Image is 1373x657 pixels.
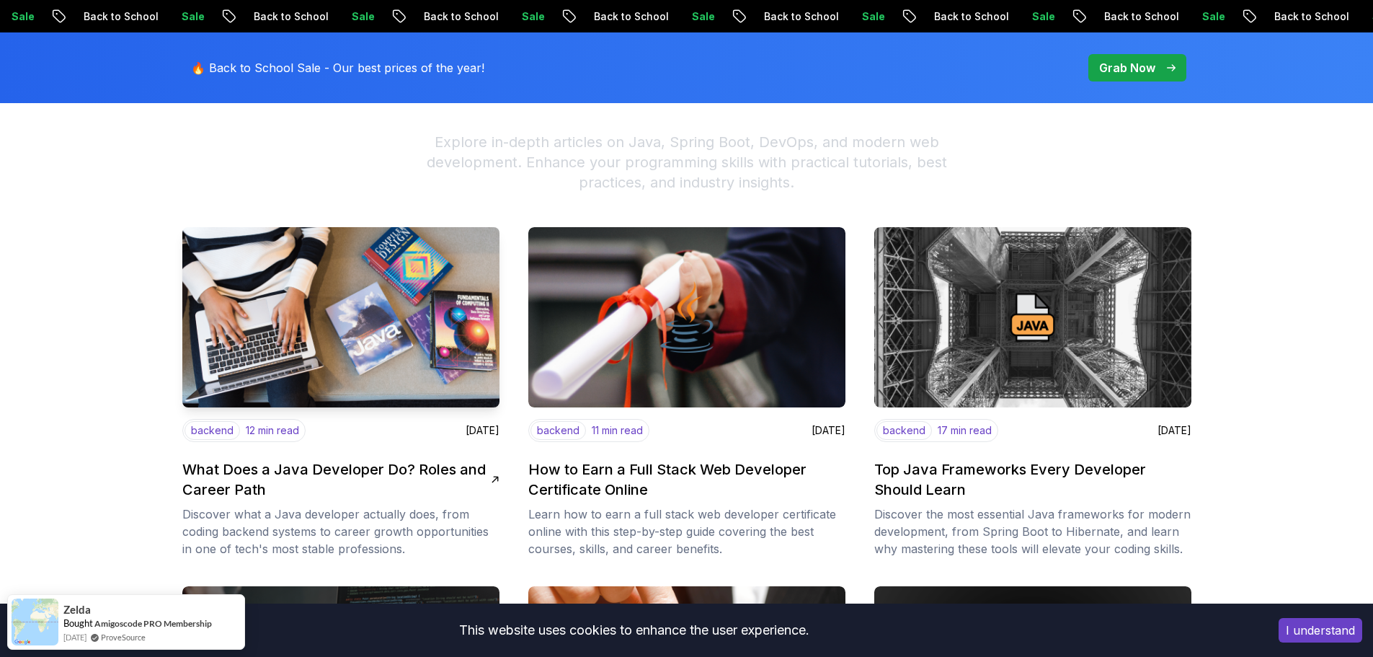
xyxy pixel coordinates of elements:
a: ProveSource [101,631,146,643]
button: Accept cookies [1279,618,1362,643]
p: Back to School [166,9,264,24]
p: Back to School [506,9,604,24]
img: provesource social proof notification image [12,599,58,645]
a: Amigoscode PRO Membership [94,618,212,629]
p: Back to School [1186,9,1284,24]
p: 17 min read [938,423,992,438]
h2: How to Earn a Full Stack Web Developer Certificate Online [528,459,837,500]
a: imagebackend17 min read[DATE]Top Java Frameworks Every Developer Should LearnDiscover the most es... [874,227,1191,557]
p: Sale [434,9,480,24]
p: [DATE] [1158,423,1191,438]
p: Back to School [846,9,944,24]
img: image [174,223,507,413]
p: Explore in-depth articles on Java, Spring Boot, DevOps, and modern web development. Enhance your ... [410,132,964,193]
p: backend [530,421,586,440]
p: backend [876,421,932,440]
h1: Programming Blogs & Tutorials [182,80,1191,115]
p: Sale [1284,9,1330,24]
p: backend [185,421,240,440]
p: Back to School [676,9,774,24]
h2: Top Java Frameworks Every Developer Should Learn [874,459,1183,500]
div: This website uses cookies to enhance the user experience. [11,614,1257,646]
p: Sale [264,9,310,24]
p: [DATE] [812,423,845,438]
p: Discover what a Java developer actually does, from coding backend systems to career growth opport... [182,506,499,557]
p: [DATE] [466,423,499,438]
span: [DATE] [63,631,86,643]
h2: What Does a Java Developer Do? Roles and Career Path [182,459,491,500]
span: Zelda [63,604,91,616]
p: 11 min read [592,423,643,438]
p: Grab Now [1099,59,1155,76]
p: Learn how to earn a full stack web developer certificate online with this step-by-step guide cove... [528,506,845,557]
p: Back to School [336,9,434,24]
span: Bought [63,617,93,629]
p: Back to School [1016,9,1114,24]
p: 🔥 Back to School Sale - Our best prices of the year! [191,59,484,76]
img: image [528,227,845,407]
p: Discover the most essential Java frameworks for modern development, from Spring Boot to Hibernate... [874,506,1191,557]
p: Sale [1114,9,1160,24]
p: 12 min read [246,423,299,438]
p: Sale [944,9,990,24]
img: image [874,227,1191,407]
p: Sale [94,9,140,24]
a: imagebackend11 min read[DATE]How to Earn a Full Stack Web Developer Certificate OnlineLearn how t... [528,227,845,557]
a: imagebackend12 min read[DATE]What Does a Java Developer Do? Roles and Career PathDiscover what a ... [182,227,499,557]
p: Sale [604,9,650,24]
p: Sale [774,9,820,24]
